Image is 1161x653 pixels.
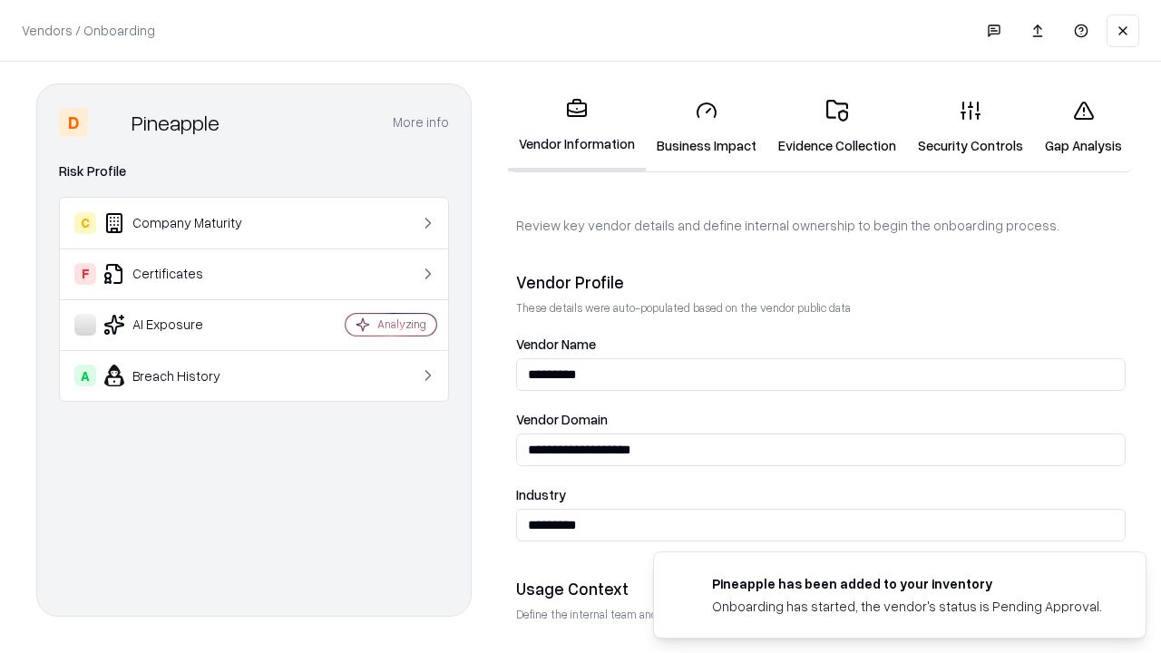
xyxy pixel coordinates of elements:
[74,314,291,336] div: AI Exposure
[516,271,1126,293] div: Vendor Profile
[74,365,96,386] div: A
[712,597,1102,616] div: Onboarding has started, the vendor's status is Pending Approval.
[646,85,767,170] a: Business Impact
[393,106,449,139] button: More info
[767,85,907,170] a: Evidence Collection
[74,212,96,234] div: C
[516,300,1126,316] p: These details were auto-populated based on the vendor public data
[516,413,1126,426] label: Vendor Domain
[516,337,1126,351] label: Vendor Name
[132,108,220,137] div: Pineapple
[74,365,291,386] div: Breach History
[516,488,1126,502] label: Industry
[508,83,646,171] a: Vendor Information
[74,263,291,285] div: Certificates
[516,216,1126,235] p: Review key vendor details and define internal ownership to begin the onboarding process.
[22,21,155,40] p: Vendors / Onboarding
[59,108,88,137] div: D
[516,578,1126,599] div: Usage Context
[676,574,698,596] img: pineappleenergy.com
[1034,85,1133,170] a: Gap Analysis
[74,263,96,285] div: F
[95,108,124,137] img: Pineapple
[907,85,1034,170] a: Security Controls
[516,607,1126,622] p: Define the internal team and reason for using this vendor. This helps assess business relevance a...
[377,317,426,332] div: Analyzing
[712,574,1102,593] div: Pineapple has been added to your inventory
[59,161,449,182] div: Risk Profile
[74,212,291,234] div: Company Maturity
